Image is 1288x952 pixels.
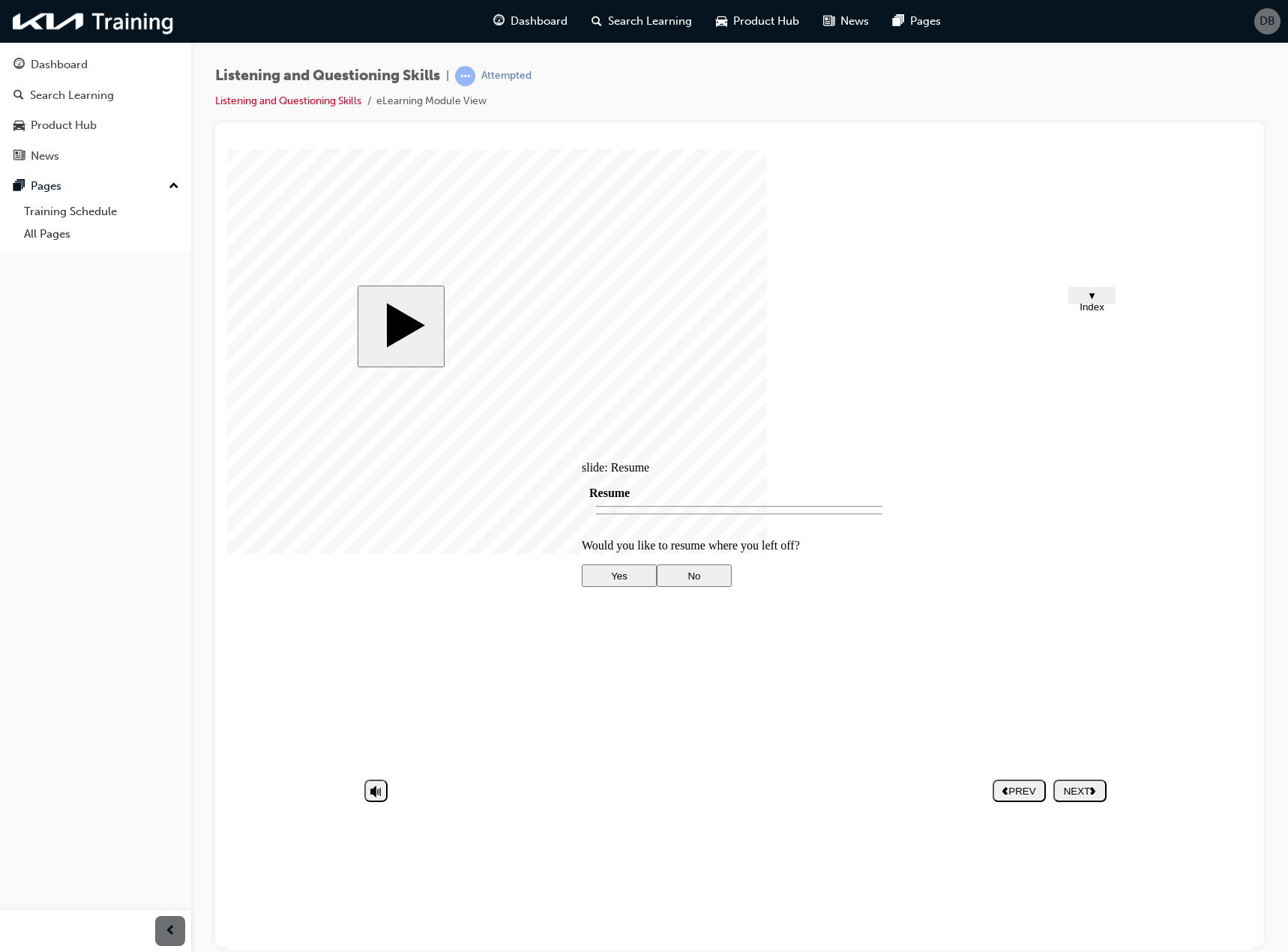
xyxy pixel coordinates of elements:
span: car-icon [13,119,25,133]
a: Product Hub [6,112,185,139]
a: News [6,142,185,170]
span: pages-icon [893,12,904,31]
span: learningRecordVerb_ATTEMPT-icon [455,66,475,86]
a: news-iconNews [811,6,881,37]
span: Product Hub [733,13,799,30]
div: Search Learning [30,87,114,104]
a: car-iconProduct Hub [704,6,811,37]
div: Product Hub [31,117,97,134]
a: pages-iconPages [881,6,953,37]
div: Pages [31,178,61,195]
span: news-icon [13,150,25,163]
span: Listening and Questioning Skills [215,67,440,85]
a: search-iconSearch Learning [580,6,704,37]
button: Pages [6,172,185,200]
a: guage-iconDashboard [481,6,580,37]
span: guage-icon [13,58,25,72]
button: No [430,415,505,438]
span: up-icon [169,177,179,196]
a: Training Schedule [18,200,185,223]
span: prev-icon [165,922,176,941]
p: Would you like to resume where you left off? [355,390,669,403]
span: search-icon [13,89,24,103]
div: News [31,148,59,165]
div: Attempted [481,69,532,83]
span: search-icon [592,12,602,31]
span: | [446,67,449,85]
button: DB [1254,8,1281,34]
span: Dashboard [511,13,568,30]
span: Pages [910,13,941,30]
a: All Pages [18,223,185,246]
a: Listening and Questioning Skills [215,94,361,107]
li: eLearning Module View [376,93,487,110]
a: Search Learning [6,82,185,109]
span: news-icon [823,12,834,31]
div: Dashboard [31,56,88,73]
span: Resume [362,337,403,350]
span: News [840,13,869,30]
button: Yes [355,415,430,438]
span: pages-icon [13,180,25,193]
span: guage-icon [493,12,505,31]
img: kia-training [7,6,180,37]
span: Search Learning [608,13,692,30]
button: DashboardSearch LearningProduct HubNews [6,48,185,172]
span: DB [1260,13,1275,30]
a: Dashboard [6,51,185,79]
span: car-icon [716,12,727,31]
div: slide: Resume [355,312,669,325]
